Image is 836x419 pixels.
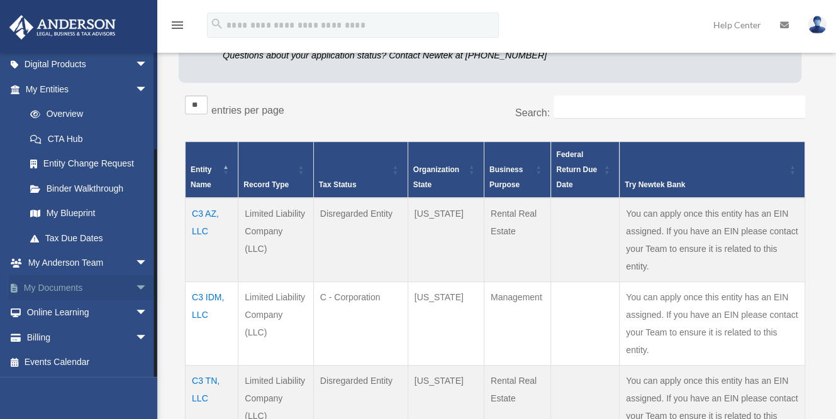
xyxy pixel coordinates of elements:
[620,198,805,282] td: You can apply once this entity has an EIN assigned. If you have an EIN please contact your Team t...
[484,198,551,282] td: Rental Real Estate
[313,142,408,199] th: Tax Status: Activate to sort
[313,198,408,282] td: Disregarded Entity
[18,126,160,151] a: CTA Hub
[9,325,167,350] a: Billingarrow_drop_down
[489,165,523,189] span: Business Purpose
[170,22,185,33] a: menu
[223,48,607,63] p: Questions about your application status? Contact Newtek at [PHONE_NUMBER]
[408,282,484,366] td: [US_STATE]
[625,177,786,192] div: Try Newtek Bank
[135,300,160,326] span: arrow_drop_down
[18,102,154,127] a: Overview
[484,282,551,366] td: Management
[135,52,160,78] span: arrow_drop_down
[210,17,224,31] i: search
[238,282,313,366] td: Limited Liability Company (LLC)
[135,325,160,351] span: arrow_drop_down
[620,282,805,366] td: You can apply once this entity has an EIN assigned. If you have an EIN please contact your Team t...
[9,77,160,102] a: My Entitiesarrow_drop_down
[238,142,313,199] th: Record Type: Activate to sort
[18,151,160,177] a: Entity Change Request
[413,165,459,189] span: Organization State
[186,282,238,366] td: C3 IDM, LLC
[319,180,357,189] span: Tax Status
[551,142,620,199] th: Federal Return Due Date: Activate to sort
[9,52,167,77] a: Digital Productsarrow_drop_down
[408,142,484,199] th: Organization State: Activate to sort
[135,251,160,276] span: arrow_drop_down
[556,150,597,189] span: Federal Return Due Date
[170,18,185,33] i: menu
[515,107,550,118] label: Search:
[620,142,805,199] th: Try Newtek Bank : Activate to sort
[313,282,408,366] td: C - Corporation
[186,142,238,199] th: Entity Name: Activate to invert sorting
[9,350,167,375] a: Events Calendar
[18,201,160,226] a: My Blueprint
[9,300,167,325] a: Online Learningarrow_drop_down
[9,251,167,276] a: My Anderson Teamarrow_drop_down
[808,16,827,34] img: User Pic
[211,105,284,116] label: entries per page
[135,77,160,102] span: arrow_drop_down
[18,176,160,201] a: Binder Walkthrough
[191,165,211,189] span: Entity Name
[238,198,313,282] td: Limited Liability Company (LLC)
[135,275,160,301] span: arrow_drop_down
[484,142,551,199] th: Business Purpose: Activate to sort
[6,15,120,40] img: Anderson Advisors Platinum Portal
[408,198,484,282] td: [US_STATE]
[9,275,167,300] a: My Documentsarrow_drop_down
[18,226,160,251] a: Tax Due Dates
[243,180,289,189] span: Record Type
[186,198,238,282] td: C3 AZ, LLC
